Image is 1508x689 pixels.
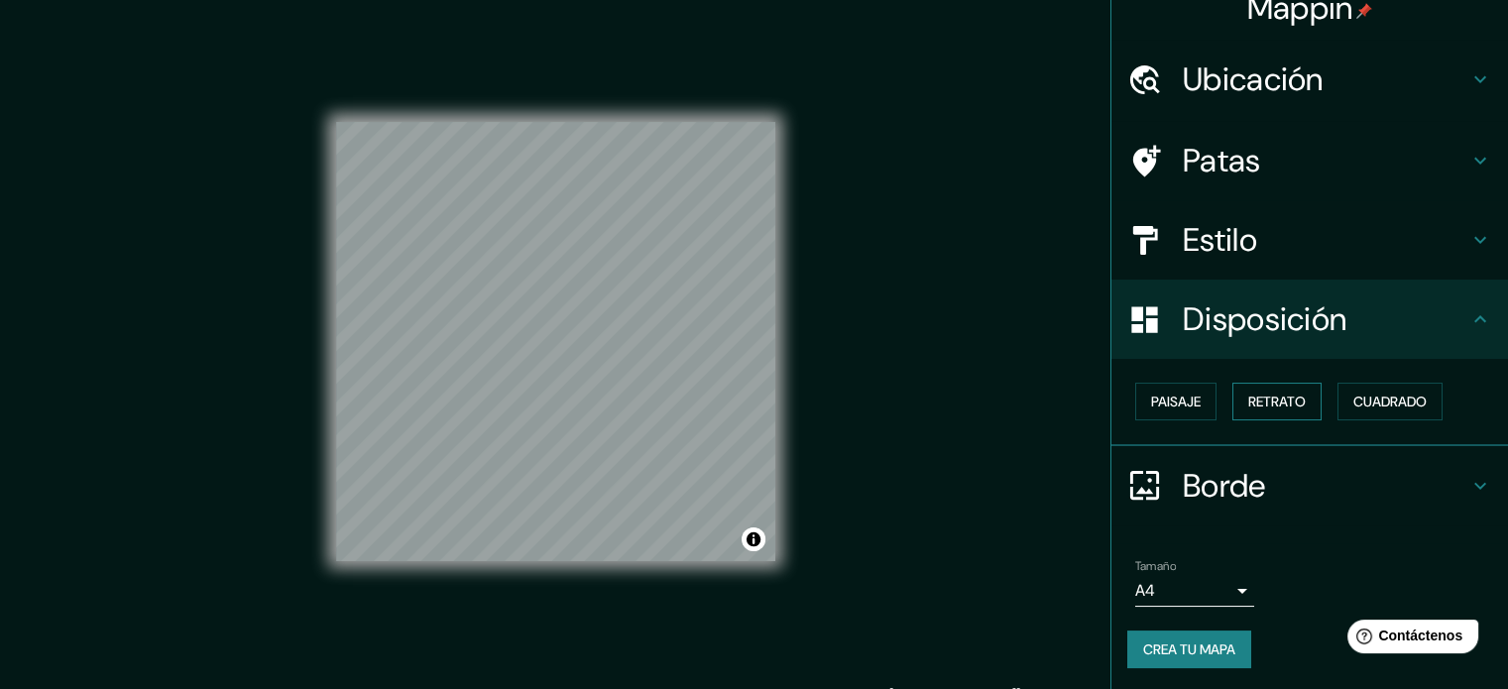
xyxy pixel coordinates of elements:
div: Disposición [1111,280,1508,359]
font: Paisaje [1151,393,1201,410]
button: Cuadrado [1337,383,1443,420]
iframe: Lanzador de widgets de ayuda [1332,612,1486,667]
div: Estilo [1111,200,1508,280]
font: Retrato [1248,393,1306,410]
font: Borde [1183,465,1266,507]
font: A4 [1135,580,1155,601]
button: Activar o desactivar atribución [742,527,765,551]
button: Paisaje [1135,383,1217,420]
font: Cuadrado [1353,393,1427,410]
div: Ubicación [1111,40,1508,119]
div: A4 [1135,575,1254,607]
font: Disposición [1183,298,1346,340]
div: Borde [1111,446,1508,525]
canvas: Mapa [336,122,775,561]
font: Estilo [1183,219,1257,261]
font: Crea tu mapa [1143,640,1235,658]
div: Patas [1111,121,1508,200]
button: Retrato [1232,383,1322,420]
font: Patas [1183,140,1261,181]
button: Crea tu mapa [1127,631,1251,668]
img: pin-icon.png [1356,3,1372,19]
font: Ubicación [1183,58,1324,100]
font: Tamaño [1135,558,1176,574]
